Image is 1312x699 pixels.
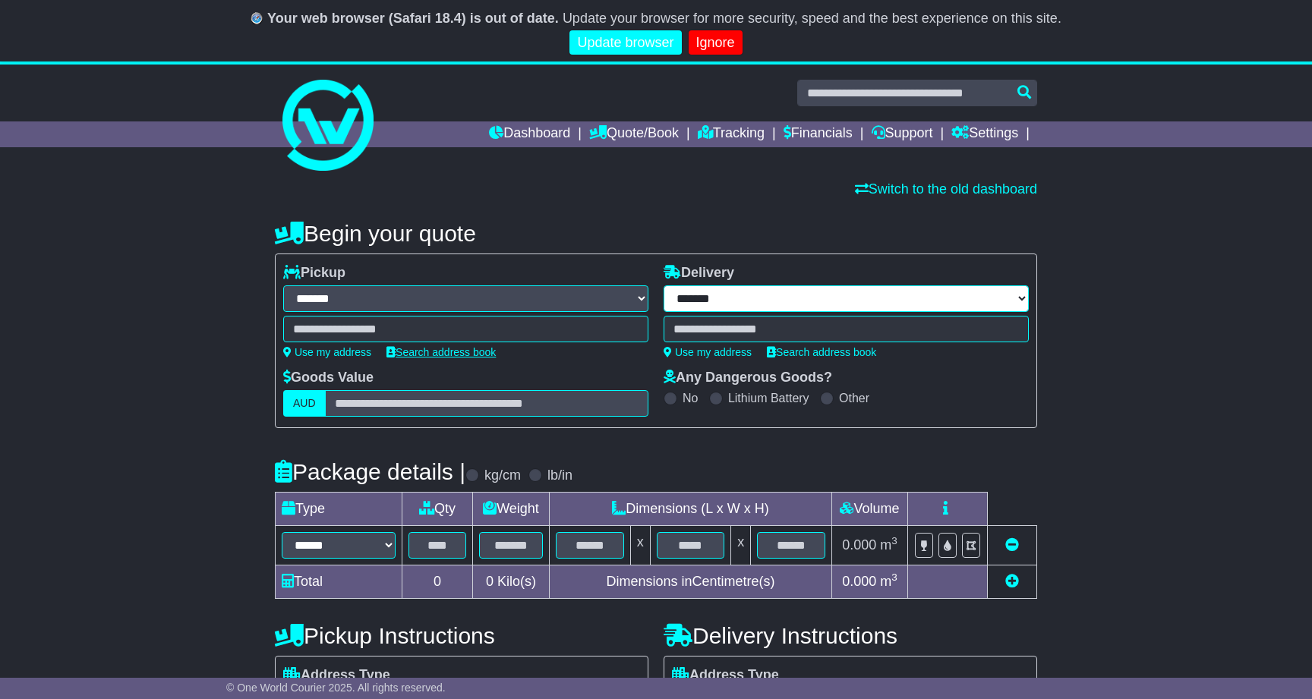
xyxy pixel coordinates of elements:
a: Ignore [689,30,743,55]
label: Other [839,391,869,405]
a: Search address book [386,346,496,358]
span: Update your browser for more security, speed and the best experience on this site. [563,11,1061,26]
a: Quote/Book [589,121,679,147]
label: No [683,391,698,405]
a: Settings [951,121,1018,147]
label: Pickup [283,265,345,282]
h4: Delivery Instructions [664,623,1037,648]
label: Goods Value [283,370,374,386]
sup: 3 [891,535,897,546]
td: Kilo(s) [473,565,550,599]
label: Delivery [664,265,734,282]
a: Support [872,121,933,147]
td: Volume [831,493,907,526]
h4: Begin your quote [275,221,1037,246]
a: Use my address [283,346,371,358]
a: Financials [784,121,853,147]
td: 0 [402,565,473,599]
label: Address Type [283,667,390,684]
a: Add new item [1005,574,1019,589]
b: Your web browser (Safari 18.4) is out of date. [267,11,559,26]
td: Weight [473,493,550,526]
a: Use my address [664,346,752,358]
td: x [731,526,751,565]
td: Type [276,493,402,526]
td: Dimensions (L x W x H) [549,493,831,526]
label: AUD [283,390,326,417]
td: Total [276,565,402,599]
label: Lithium Battery [728,391,809,405]
label: Any Dangerous Goods? [664,370,832,386]
a: Update browser [569,30,681,55]
span: m [880,574,897,589]
a: Dashboard [489,121,570,147]
h4: Package details | [275,459,465,484]
a: Tracking [698,121,765,147]
td: Dimensions in Centimetre(s) [549,565,831,599]
a: Switch to the old dashboard [855,181,1037,197]
span: 0.000 [842,574,876,589]
td: Qty [402,493,473,526]
td: x [630,526,650,565]
span: 0.000 [842,537,876,553]
a: Remove this item [1005,537,1019,553]
label: lb/in [547,468,572,484]
span: m [880,537,897,553]
a: Search address book [767,346,876,358]
sup: 3 [891,571,897,583]
label: kg/cm [484,468,521,484]
label: Address Type [672,667,779,684]
span: 0 [486,574,494,589]
span: © One World Courier 2025. All rights reserved. [226,682,446,694]
h4: Pickup Instructions [275,623,648,648]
